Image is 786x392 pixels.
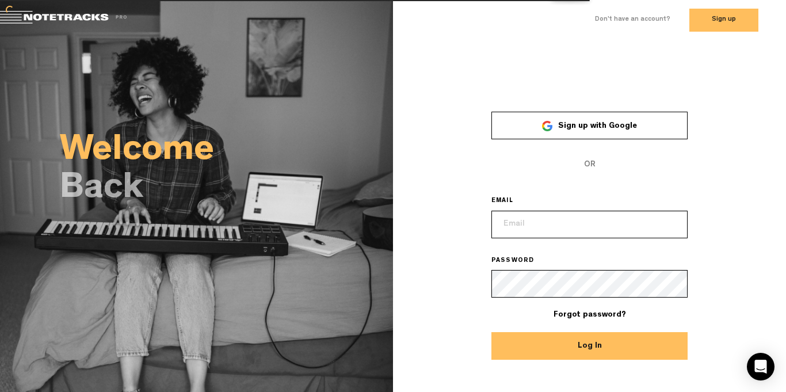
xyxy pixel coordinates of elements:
h2: Welcome [60,136,393,168]
button: Sign up [689,9,758,32]
label: Don't have an account? [595,15,670,25]
button: Log In [491,332,688,360]
a: Forgot password? [554,311,626,319]
div: Open Intercom Messenger [747,353,774,380]
label: PASSWORD [491,257,551,266]
span: OR [491,151,688,178]
h2: Back [60,174,393,206]
label: EMAIL [491,197,529,206]
span: Sign up with Google [558,122,637,130]
input: Email [491,211,688,238]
